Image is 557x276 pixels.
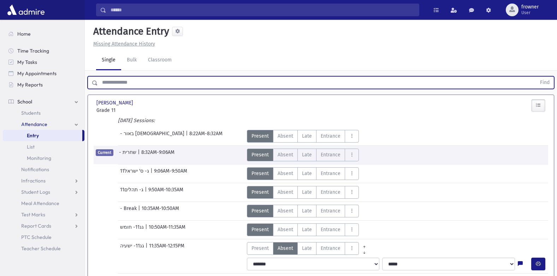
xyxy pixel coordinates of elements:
[3,164,84,175] a: Notifications
[3,186,84,198] a: Student Logs
[96,107,165,114] span: Grade 11
[321,132,340,140] span: Entrance
[3,130,82,141] a: Entry
[21,211,45,218] span: Test Marks
[3,220,84,232] a: Report Cards
[120,223,145,236] span: גג11- חומש
[247,223,359,236] div: AttTypes
[3,68,84,79] a: My Appointments
[3,119,84,130] a: Attendance
[247,130,359,143] div: AttTypes
[189,130,223,143] span: 8:22AM-8:32AM
[186,130,189,143] span: |
[90,25,169,37] h5: Attendance Entry
[27,132,39,139] span: Entry
[247,149,359,161] div: AttTypes
[21,166,49,173] span: Notifications
[3,107,84,119] a: Students
[120,186,145,199] span: 11ג- תהלים
[321,245,340,252] span: Entrance
[3,198,84,209] a: Meal Attendance
[142,205,179,217] span: 10:35AM-10:50AM
[251,245,269,252] span: Present
[21,245,61,252] span: Teacher Schedule
[3,45,84,56] a: Time Tracking
[138,149,141,161] span: |
[247,205,359,217] div: AttTypes
[6,3,46,17] img: AdmirePro
[321,226,340,233] span: Entrance
[3,152,84,164] a: Monitoring
[96,149,113,156] span: Current
[302,188,312,196] span: Late
[150,167,154,180] span: |
[17,31,31,37] span: Home
[21,178,46,184] span: Infractions
[251,151,269,158] span: Present
[119,149,138,161] span: - שחרית
[120,205,138,217] span: - Break
[149,223,185,236] span: 10:50AM-11:35AM
[17,98,32,105] span: School
[17,59,37,65] span: My Tasks
[118,118,155,124] i: [DATE] Sessions:
[141,149,174,161] span: 8:32AM-9:06AM
[247,242,370,255] div: AttTypes
[302,170,312,177] span: Late
[321,151,340,158] span: Entrance
[3,96,84,107] a: School
[321,170,340,177] span: Entrance
[302,226,312,233] span: Late
[21,121,47,127] span: Attendance
[17,82,43,88] span: My Reports
[93,41,155,47] u: Missing Attendance History
[3,175,84,186] a: Infractions
[149,242,184,255] span: 11:35AM-12:15PM
[145,223,149,236] span: |
[148,186,183,199] span: 9:50AM-10:35AM
[17,70,57,77] span: My Appointments
[154,167,187,180] span: 9:06AM-9:50AM
[145,186,148,199] span: |
[106,4,419,16] input: Search
[278,188,293,196] span: Absent
[21,234,52,240] span: PTC Schedule
[21,223,51,229] span: Report Cards
[21,200,59,206] span: Meal Attendance
[302,245,312,252] span: Late
[278,151,293,158] span: Absent
[251,132,269,140] span: Present
[521,4,539,10] span: frowner
[3,243,84,254] a: Teacher Schedule
[247,186,359,199] div: AttTypes
[3,141,84,152] a: List
[21,110,41,116] span: Students
[17,48,49,54] span: Time Tracking
[3,232,84,243] a: PTC Schedule
[138,205,142,217] span: |
[251,188,269,196] span: Present
[521,10,539,16] span: User
[142,50,177,70] a: Classroom
[120,242,146,255] span: גג11- ישעיה
[278,132,293,140] span: Absent
[321,188,340,196] span: Entrance
[96,50,121,70] a: Single
[251,226,269,233] span: Present
[27,144,35,150] span: List
[251,207,269,215] span: Present
[278,245,293,252] span: Absent
[96,99,135,107] span: [PERSON_NAME]
[3,209,84,220] a: Test Marks
[27,155,51,161] span: Monitoring
[21,189,50,195] span: Student Logs
[302,132,312,140] span: Late
[146,242,149,255] span: |
[3,56,84,68] a: My Tasks
[302,151,312,158] span: Late
[278,226,293,233] span: Absent
[3,79,84,90] a: My Reports
[536,77,554,89] button: Find
[120,130,186,143] span: - באור [DEMOGRAPHIC_DATA]
[278,207,293,215] span: Absent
